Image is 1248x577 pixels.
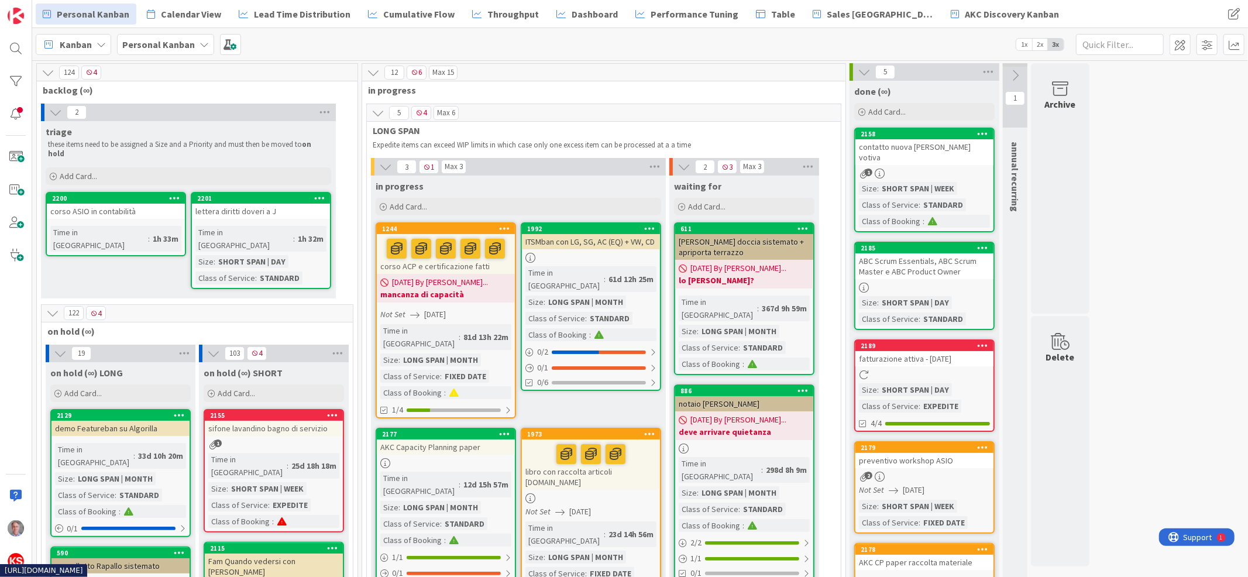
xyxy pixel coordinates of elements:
span: : [73,472,75,485]
div: 2129 [51,410,190,421]
div: STANDARD [740,341,786,354]
div: 61d 12h 25m [606,273,656,286]
span: : [119,505,121,518]
span: : [585,312,587,325]
span: 1 / 1 [392,551,403,564]
i: Not Set [859,485,884,495]
div: STANDARD [587,312,632,325]
div: 2115 [210,544,343,552]
div: Time in [GEOGRAPHIC_DATA] [525,266,604,292]
span: : [697,486,699,499]
div: Class of Service [525,312,585,325]
div: Size [679,325,697,338]
div: 0/1 [522,360,660,375]
span: : [919,198,920,211]
span: 5 [875,65,895,79]
div: 886 [675,386,813,396]
div: 2178AKC CP paper raccolta materiale [855,544,993,570]
span: : [398,501,400,514]
div: 2189fatturazione attiva - [DATE] [855,341,993,366]
input: Quick Filter... [1076,34,1164,55]
i: Not Set [525,506,551,517]
span: : [919,516,920,529]
img: avatar [8,553,24,569]
div: Class of Service [859,516,919,529]
div: Class of Service [380,370,440,383]
span: 2 / 2 [690,537,702,549]
a: 611[PERSON_NAME] doccia sistemato + apriporta terrazzo[DATE] By [PERSON_NAME]...lo [PERSON_NAME]?... [674,222,814,375]
span: Lead Time Distribution [254,7,350,21]
span: Add Card... [60,171,97,181]
div: 2201 [192,193,330,204]
div: Class of Service [208,499,268,511]
div: notaio [PERSON_NAME] [675,396,813,411]
a: Personal Kanban [36,4,136,25]
span: [DATE] By [PERSON_NAME]... [690,262,786,274]
span: : [440,517,442,530]
div: ABC Scrum Essentials, ABC Scrum Master e ABC Product Owner [855,253,993,279]
a: 1992ITSMban con LG, SG, AC (EQ) + VW, CDTime in [GEOGRAPHIC_DATA]:61d 12h 25mSize:LONG SPAN | MON... [521,222,661,391]
div: Class of Service [195,272,255,284]
div: STANDARD [740,503,786,516]
div: FIXED DATE [920,516,968,529]
span: 1 [214,439,222,447]
span: Add Card... [218,388,255,399]
div: 2200 [47,193,185,204]
div: 33d 10h 20m [135,449,186,462]
span: done (∞) [854,85,891,97]
div: 2115 [205,543,343,554]
div: Class of Booking [55,505,119,518]
div: Class of Booking [859,215,923,228]
b: mancanza di capacità [380,288,511,300]
div: 2158contatto nuova [PERSON_NAME] votiva [855,129,993,165]
span: Throughput [487,7,539,21]
a: 2201lettera diritti doveri a JTime in [GEOGRAPHIC_DATA]:1h 32mSize:SHORT SPAN | DAYClass of Servi... [191,192,331,289]
a: Lead Time Distribution [232,4,357,25]
span: Add Card... [64,388,102,399]
span: 4/4 [871,417,882,430]
div: 2178 [861,545,993,554]
div: 2158 [861,130,993,138]
span: 3 [397,160,417,174]
div: AKC CP paper raccolta materiale [855,555,993,570]
div: preventivo workshop ASIO [855,453,993,468]
span: 124 [59,66,79,80]
div: Size [525,551,544,564]
img: Visit kanbanzone.com [8,8,24,24]
div: 2178 [855,544,993,555]
div: STANDARD [257,272,302,284]
span: 12 [384,66,404,80]
a: 2129demo Featureban su AlgorillaTime in [GEOGRAPHIC_DATA]:33d 10h 20mSize:LONG SPAN | MONTHClass ... [50,409,191,537]
div: 2179 [855,442,993,453]
a: 2155sifone lavandino bagno di servizioTime in [GEOGRAPHIC_DATA]:25d 18h 18mSize:SHORT SPAN | WEEK... [204,409,344,533]
span: : [919,400,920,413]
div: 1973 [527,430,660,438]
div: Class of Service [679,503,738,516]
div: Class of Booking [208,515,272,528]
span: 2 [695,160,715,174]
span: 1 [1005,91,1025,105]
span: : [742,358,744,370]
div: Size [195,255,214,268]
span: : [444,386,446,399]
span: : [544,551,545,564]
span: : [757,302,759,315]
div: 1992ITSMban con LG, SG, AC (EQ) + VW, CD [522,224,660,249]
div: Time in [GEOGRAPHIC_DATA] [679,296,757,321]
div: Class of Service [859,400,919,413]
span: : [544,296,545,308]
div: Class of Service [55,489,115,502]
div: ITSMban con LG, SG, AC (EQ) + VW, CD [522,234,660,249]
span: : [459,331,460,344]
div: Class of Booking [679,519,742,532]
div: Time in [GEOGRAPHIC_DATA] [195,226,293,252]
div: Size [859,500,877,513]
div: 2129demo Featureban su Algorilla [51,410,190,436]
span: : [877,296,879,309]
div: EXPEDITE [920,400,961,413]
span: Cumulative Flow [383,7,455,21]
strong: on hold [48,139,313,159]
div: Time in [GEOGRAPHIC_DATA] [679,457,761,483]
span: 1x [1016,39,1032,50]
div: 2177 [382,430,515,438]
